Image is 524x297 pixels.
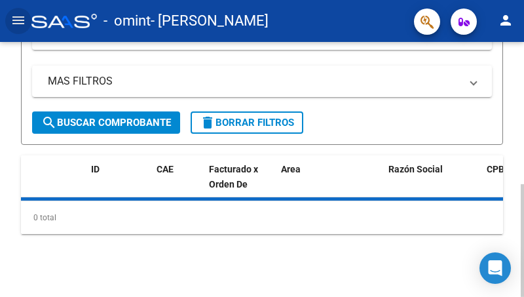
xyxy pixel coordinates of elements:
span: ID [91,164,100,174]
datatable-header-cell: CAE [151,155,204,213]
mat-icon: menu [10,12,26,28]
span: Facturado x Orden De [209,164,258,189]
div: Open Intercom Messenger [479,252,511,284]
span: CAE [157,164,174,174]
mat-icon: delete [200,115,215,130]
datatable-header-cell: ID [86,155,151,213]
span: Buscar Comprobante [41,117,171,129]
span: CPBT [487,164,510,174]
span: Borrar Filtros [200,117,294,129]
mat-expansion-panel-header: MAS FILTROS [32,66,492,97]
span: Razón Social [388,164,443,174]
mat-icon: search [41,115,57,130]
datatable-header-cell: Razón Social [383,155,481,213]
span: - omint [103,7,151,35]
mat-panel-title: MAS FILTROS [48,74,460,89]
button: Buscar Comprobante [32,111,180,134]
button: Borrar Filtros [191,111,303,134]
span: Area [281,164,301,174]
datatable-header-cell: Facturado x Orden De [204,155,276,213]
div: 0 total [21,201,503,234]
mat-icon: person [498,12,514,28]
datatable-header-cell: Area [276,155,364,213]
